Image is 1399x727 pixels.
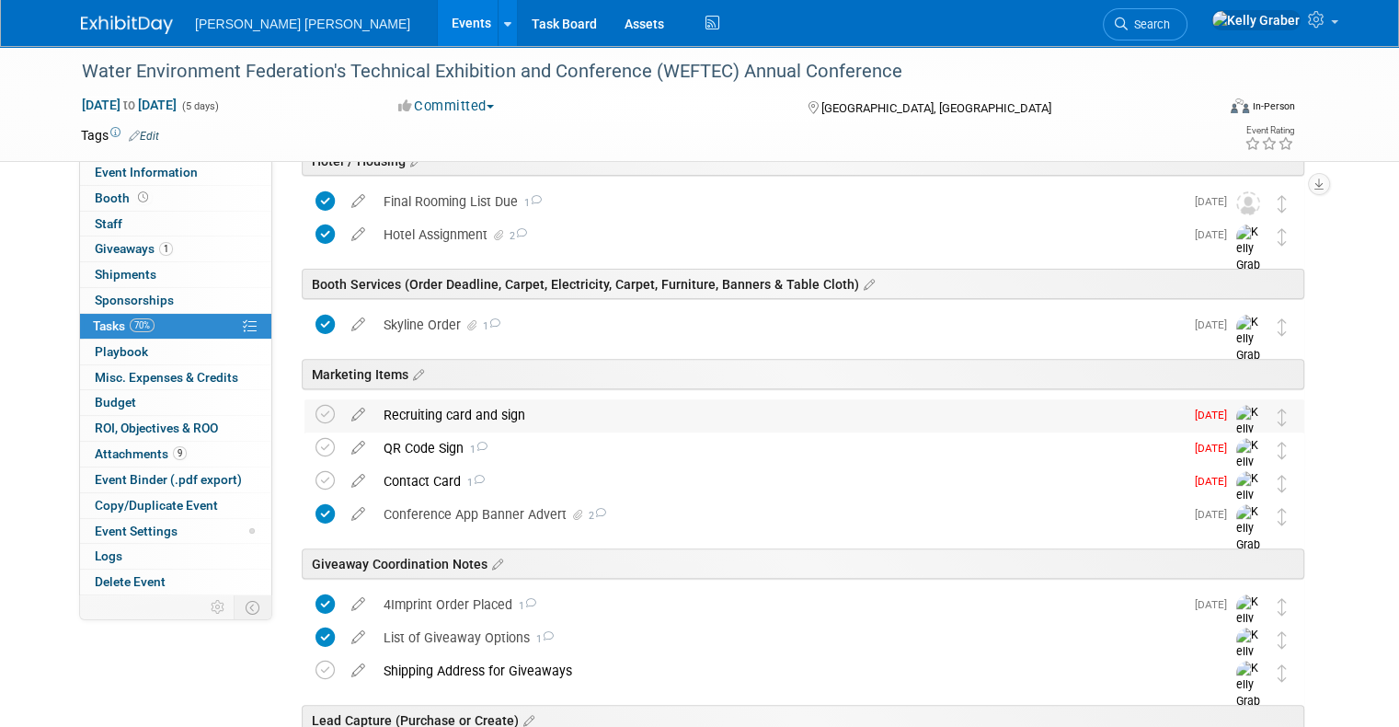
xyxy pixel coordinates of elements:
img: Kelly Graber [1236,661,1264,726]
a: Event Binder (.pdf export) [80,467,271,492]
img: Kelly Graber [1236,594,1264,660]
span: 2 [507,230,527,242]
span: 1 [530,633,554,645]
div: Booth Services (Order Deadline, Carpet, Electricity, Carpet, Furniture, Banners & Table Cloth) [302,269,1304,299]
span: Event Binder (.pdf export) [95,472,242,487]
span: [DATE] [1195,318,1236,331]
i: Move task [1278,409,1287,426]
td: Tags [81,126,159,144]
a: edit [342,193,374,210]
span: [DATE] [1195,508,1236,521]
span: 1 [159,242,173,256]
i: Move task [1278,598,1287,616]
span: [DATE] [1195,409,1236,421]
img: Format-Inperson.png [1231,98,1249,113]
span: 1 [461,477,485,489]
span: [DATE] [1195,442,1236,455]
div: Hotel Assignment [374,219,1184,250]
span: [PERSON_NAME] [PERSON_NAME] [195,17,410,31]
div: 4Imprint Order Placed [374,589,1184,620]
td: Personalize Event Tab Strip [202,595,235,619]
i: Move task [1278,508,1287,525]
a: ROI, Objectives & ROO [80,416,271,441]
a: edit [342,663,374,679]
span: Misc. Expenses & Credits [95,370,238,385]
div: Event Rating [1244,126,1294,135]
span: 1 [518,197,542,209]
span: [DATE] [1195,228,1236,241]
span: ROI, Objectives & ROO [95,421,218,435]
a: edit [342,440,374,456]
td: Toggle Event Tabs [235,595,272,619]
span: 2 [586,510,606,522]
img: Kelly Graber [1236,225,1264,290]
a: Edit sections [487,554,503,572]
a: edit [342,473,374,490]
span: [DATE] [DATE] [81,97,178,113]
div: Marketing Items [302,359,1304,389]
a: Edit sections [859,274,875,293]
a: Copy/Duplicate Event [80,493,271,518]
span: Sponsorships [95,293,174,307]
span: Modified Layout [249,528,255,534]
span: 1 [512,600,536,612]
span: Budget [95,395,136,410]
span: Delete Event [95,574,166,589]
img: Unassigned [1236,191,1260,215]
i: Move task [1278,195,1287,213]
span: 1 [464,444,487,456]
div: Contact Card [374,466,1184,497]
span: Booth not reserved yet [134,190,152,204]
img: Kelly Graber [1236,504,1264,570]
i: Move task [1278,318,1287,336]
span: 1 [480,320,500,332]
a: edit [342,317,374,333]
span: Copy/Duplicate Event [95,498,218,513]
span: Search [1128,17,1170,31]
span: Tasks [93,318,155,333]
a: Booth [80,186,271,211]
a: Search [1103,8,1187,40]
a: Staff [80,212,271,237]
a: Playbook [80,340,271,364]
span: Staff [95,216,122,231]
span: [DATE] [1195,195,1236,208]
img: Kelly Graber [1236,315,1264,380]
a: edit [342,506,374,523]
i: Move task [1278,664,1287,682]
span: Attachments [95,446,187,461]
span: to [120,98,138,112]
div: List of Giveaway Options [374,622,1199,653]
i: Move task [1278,631,1287,649]
i: Move task [1278,228,1287,246]
span: 9 [173,446,187,460]
button: Committed [392,97,501,116]
img: Kelly Graber [1211,10,1301,30]
span: Event Settings [95,524,178,538]
div: In-Person [1252,99,1295,113]
div: Final Rooming List Due [374,186,1184,217]
a: Giveaways1 [80,237,271,261]
span: Playbook [95,344,148,359]
a: Delete Event [80,570,271,594]
a: Tasks70% [80,314,271,339]
a: edit [342,407,374,423]
div: Recruiting card and sign [374,399,1184,431]
span: Logs [95,548,122,563]
a: Budget [80,390,271,415]
img: Kelly Graber [1236,405,1264,470]
span: 70% [130,318,155,332]
div: Shipping Address for Giveaways [374,655,1199,687]
img: ExhibitDay [81,16,173,34]
span: Booth [95,190,152,205]
a: Logs [80,544,271,569]
img: Kelly Graber [1236,628,1264,693]
i: Move task [1278,442,1287,459]
div: Conference App Banner Advert [374,499,1184,530]
img: Kelly Graber [1236,471,1264,537]
div: Skyline Order [374,309,1184,340]
span: Giveaways [95,241,173,256]
a: edit [342,226,374,243]
a: edit [342,629,374,646]
a: Attachments9 [80,442,271,467]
